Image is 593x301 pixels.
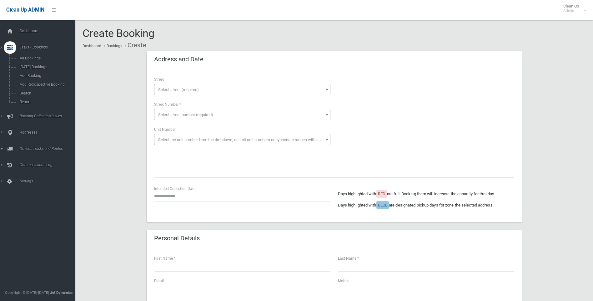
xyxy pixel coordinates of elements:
span: Select street (required) [158,87,199,92]
span: Clean Up [560,4,585,13]
span: RED [378,191,385,196]
a: Dashboard [83,44,101,48]
span: Search [18,91,74,95]
span: Report [18,100,74,104]
header: Personal Details [147,232,207,244]
span: Drivers, Trucks and Routes [18,146,80,151]
span: Create Booking [83,27,154,39]
span: Add Retrospective Booking [18,82,74,87]
span: Tasks / Bookings [18,45,80,49]
span: Select street number (required) [158,112,213,117]
span: Settings [18,179,80,183]
header: Address and Date [147,53,211,65]
span: BLUE [378,203,387,207]
span: Copyright © [DATE]-[DATE] [5,290,49,295]
span: All Bookings [18,56,74,60]
span: Communication Log [18,163,80,167]
span: Select the unit number from the dropdown, delimit unit numbers or hyphenate ranges with a comma [158,137,333,142]
span: Dashboard [18,29,80,33]
span: [DATE] Bookings [18,65,74,69]
span: Booking Collection Issues [18,114,80,118]
small: Admin [563,8,579,13]
p: Days highlighted with are full. Booking them will increase the capacity for that day. [338,190,514,198]
strong: Jet Dynamics [50,290,73,295]
span: Addresses [18,130,80,135]
span: Clean Up ADMIN [6,7,44,13]
li: Create [123,39,146,51]
p: Days highlighted with are designated pickup days for zone the selected address. [338,202,514,209]
a: Bookings [107,44,122,48]
span: Add Booking [18,74,74,78]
